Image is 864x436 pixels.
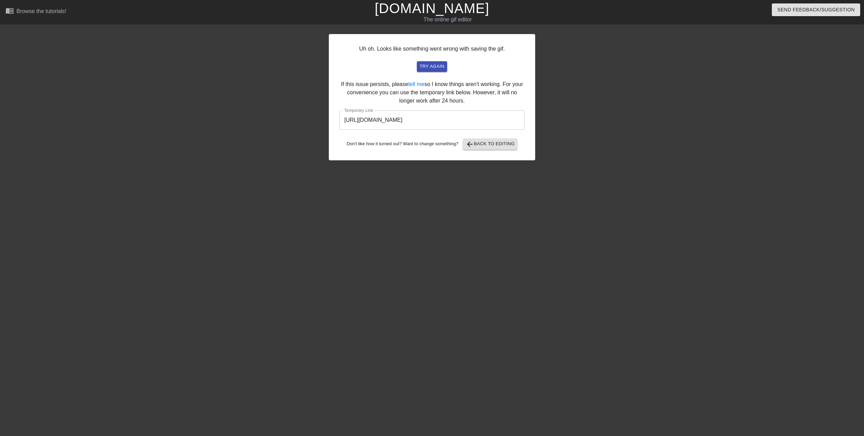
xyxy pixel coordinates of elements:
span: Back to Editing [466,140,515,148]
span: arrow_back [466,140,474,148]
div: Browse the tutorials! [17,8,66,14]
button: Back to Editing [463,139,518,150]
div: The online gif editor [291,15,604,24]
a: Browse the tutorials! [6,7,66,17]
span: Send Feedback/Suggestion [777,6,855,14]
span: try again [420,63,444,71]
div: Uh oh. Looks like something went wrong with saving the gif. If this issue persists, please so I k... [329,34,535,160]
a: tell me [408,81,424,87]
input: bare [339,110,525,130]
span: menu_book [6,7,14,15]
button: Send Feedback/Suggestion [772,3,860,16]
div: Don't like how it turned out? Want to change something? [339,139,525,150]
a: [DOMAIN_NAME] [375,1,489,16]
button: try again [417,61,447,72]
